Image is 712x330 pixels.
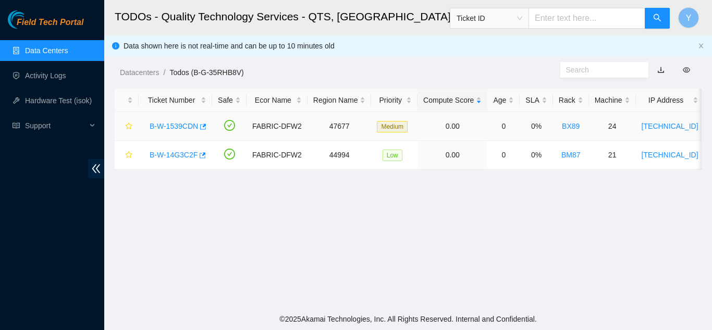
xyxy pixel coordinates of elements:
span: read [13,122,20,129]
td: FABRIC-DFW2 [247,112,308,141]
button: Y [678,7,699,28]
input: Enter text here... [529,8,645,29]
span: check-circle [224,120,235,131]
a: Hardware Test (isok) [25,96,92,105]
a: [TECHNICAL_ID] [642,151,698,159]
span: Low [383,150,402,161]
a: Todos (B-G-35RHB8V) [169,68,243,77]
span: search [653,14,661,23]
a: Activity Logs [25,71,66,80]
td: 0 [487,141,520,169]
span: double-left [88,159,104,178]
span: star [125,123,132,131]
td: 0 [487,112,520,141]
td: FABRIC-DFW2 [247,141,308,169]
a: Datacenters [120,68,159,77]
td: 0% [520,112,553,141]
span: / [163,68,165,77]
a: B-W-1539CDN [150,122,198,130]
a: Akamai TechnologiesField Tech Portal [8,19,83,32]
img: Akamai Technologies [8,10,53,29]
a: [TECHNICAL_ID] [642,122,698,130]
td: 0% [520,141,553,169]
button: star [120,146,133,163]
button: close [698,43,704,50]
span: eye [683,66,690,74]
span: Ticket ID [457,10,522,26]
span: Field Tech Portal [17,18,83,28]
input: Search [566,64,635,76]
span: Y [686,11,692,25]
button: star [120,118,133,135]
td: 0.00 [418,112,487,141]
td: 21 [589,141,636,169]
td: 24 [589,112,636,141]
footer: © 2025 Akamai Technologies, Inc. All Rights Reserved. Internal and Confidential. [104,308,712,330]
a: BX89 [562,122,580,130]
a: download [657,66,665,74]
td: 47677 [308,112,372,141]
span: Medium [377,121,408,132]
span: star [125,151,132,160]
button: search [645,8,670,29]
td: 44994 [308,141,372,169]
a: Data Centers [25,46,68,55]
button: download [649,62,672,78]
span: close [698,43,704,49]
span: check-circle [224,149,235,160]
a: B-W-14G3C2F [150,151,198,159]
td: 0.00 [418,141,487,169]
a: BM87 [561,151,581,159]
span: Support [25,115,87,136]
